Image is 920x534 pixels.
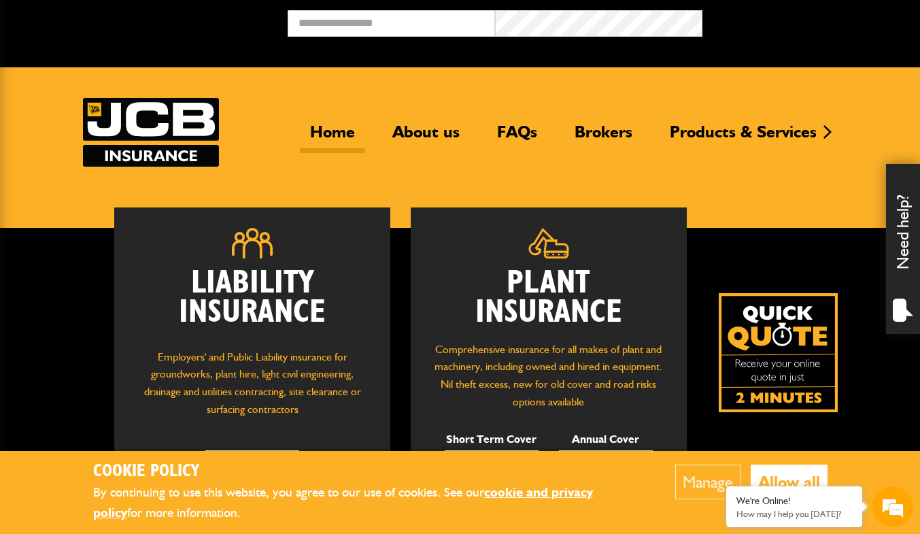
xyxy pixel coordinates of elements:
a: Brokers [564,122,643,153]
img: JCB Insurance Services logo [83,98,219,167]
button: Allow all [751,465,828,499]
p: Annual Cover [559,431,653,448]
a: FAQs [487,122,547,153]
a: Get Quote [205,450,299,479]
a: Get Quote [559,450,653,479]
p: By continuing to use this website, you agree to our use of cookies. See our for more information. [93,482,634,524]
button: Broker Login [702,10,910,31]
h2: Liability Insurance [135,269,370,335]
a: Get Quote [445,450,539,479]
h2: Cookie Policy [93,461,634,482]
p: How may I help you today? [736,509,852,519]
p: Employers' and Public Liability insurance for groundworks, plant hire, light civil engineering, d... [135,348,370,425]
a: About us [382,122,470,153]
a: Products & Services [660,122,827,153]
a: Get your insurance quote isn just 2-minutes [719,293,838,412]
div: We're Online! [736,495,852,507]
div: Need help? [886,164,920,334]
img: Quick Quote [719,293,838,412]
p: Short Term Cover [445,431,539,448]
a: Home [300,122,365,153]
a: cookie and privacy policy [93,484,593,521]
a: JCB Insurance Services [83,98,219,167]
h2: Plant Insurance [431,269,666,327]
button: Manage [675,465,740,499]
p: Comprehensive insurance for all makes of plant and machinery, including owned and hired in equipm... [431,341,666,410]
